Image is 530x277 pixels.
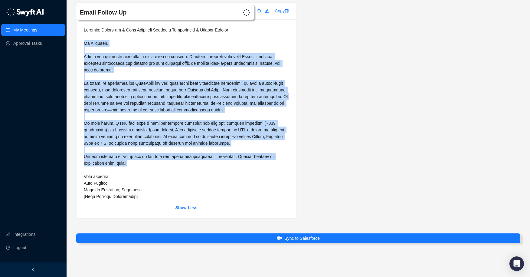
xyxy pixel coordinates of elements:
span: logout [6,246,10,250]
a: My Meetings [13,24,37,36]
a: Edit [257,8,269,13]
span: copy [285,9,289,13]
strong: Show Less [175,205,197,210]
a: Copy [275,8,289,13]
div: Open Intercom Messenger [509,256,524,271]
span: left [31,268,35,272]
span: edit [265,9,269,13]
span: Sync to Salesforce [284,235,320,242]
span: Logout [13,242,26,254]
img: logo-05li4sbe.png [6,8,44,17]
span: Loremip: Dolors-am & Cons Adipi eli Seddoeiu Temporincid & Utlabor Etdolor Ma Aliquaen, Admin ven... [84,28,289,199]
a: Approval Tasks [13,37,42,49]
button: Sync to Salesforce [76,233,520,243]
a: Integrations [13,228,35,240]
div: | [271,8,273,14]
h4: Email Follow Up [80,8,178,17]
img: Swyft Logo [243,9,250,16]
